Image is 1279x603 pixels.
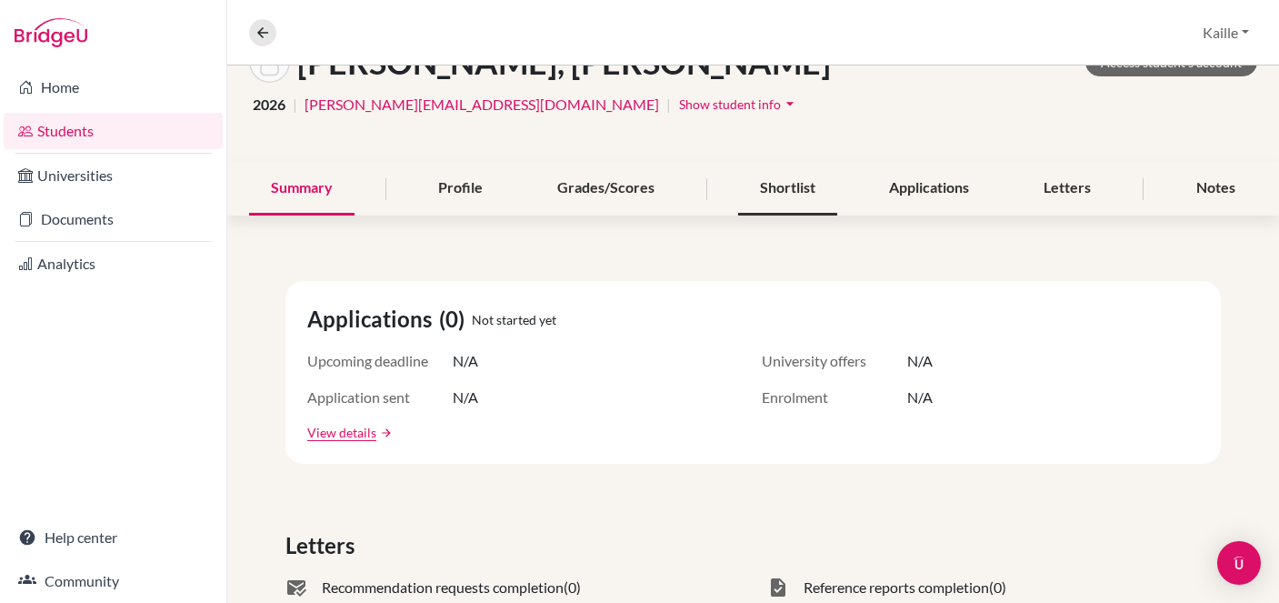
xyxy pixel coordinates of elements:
a: [PERSON_NAME][EMAIL_ADDRESS][DOMAIN_NAME] [305,94,659,116]
span: (0) [439,303,472,336]
span: (0) [989,577,1006,598]
div: Applications [867,162,991,216]
span: 2026 [253,94,285,116]
span: Reference reports completion [804,577,989,598]
div: Open Intercom Messenger [1217,541,1261,585]
span: University offers [762,350,907,372]
span: Show student info [679,96,781,112]
a: Community [4,563,223,599]
span: N/A [907,350,933,372]
button: Kaille [1194,15,1257,50]
div: Notes [1174,162,1257,216]
a: Analytics [4,246,223,282]
span: Upcoming deadline [307,350,453,372]
span: task [767,577,789,598]
a: arrow_forward [376,427,393,439]
a: Documents [4,201,223,237]
div: Summary [249,162,355,216]
i: arrow_drop_down [781,95,799,113]
button: Show student infoarrow_drop_down [678,90,800,118]
div: Shortlist [738,162,837,216]
span: Letters [285,529,362,562]
span: N/A [453,350,478,372]
span: mark_email_read [285,577,307,598]
a: Students [4,113,223,149]
span: Applications [307,303,439,336]
span: Recommendation requests completion [322,577,564,598]
div: Profile [416,162,505,216]
span: N/A [907,387,933,408]
a: Home [4,69,223,106]
span: Enrolment [762,387,907,408]
span: | [293,94,297,116]
span: Application sent [307,387,453,408]
span: N/A [453,387,478,408]
span: Not started yet [472,310,556,329]
div: Letters [1022,162,1113,216]
a: Help center [4,519,223,556]
span: (0) [564,577,581,598]
a: Universities [4,157,223,194]
a: View details [307,423,376,442]
span: | [666,94,671,116]
img: Bridge-U [15,18,87,47]
div: Grades/Scores [535,162,676,216]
